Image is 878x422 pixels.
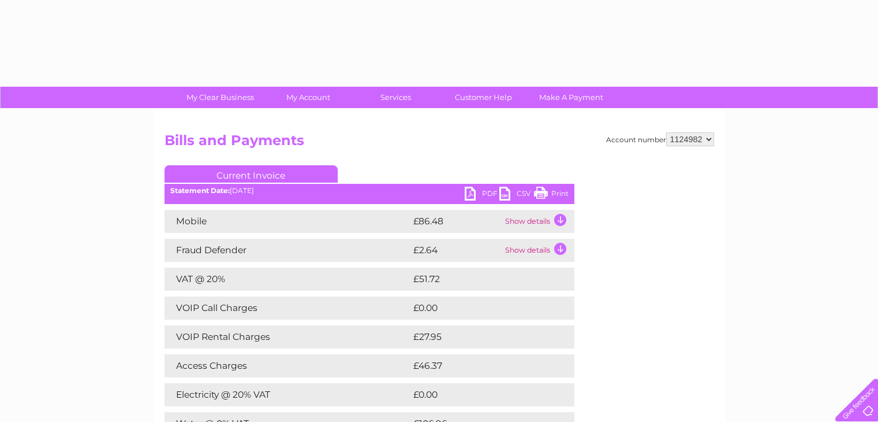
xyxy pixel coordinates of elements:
[410,297,548,320] td: £0.00
[165,132,714,154] h2: Bills and Payments
[165,297,410,320] td: VOIP Call Charges
[410,268,550,291] td: £51.72
[410,210,502,233] td: £86.48
[499,187,534,203] a: CSV
[534,187,569,203] a: Print
[410,354,551,377] td: £46.37
[606,132,714,146] div: Account number
[165,354,410,377] td: Access Charges
[502,210,574,233] td: Show details
[170,186,230,195] b: Statement Date:
[410,325,551,349] td: £27.95
[165,325,410,349] td: VOIP Rental Charges
[502,239,574,262] td: Show details
[165,383,410,406] td: Electricity @ 20% VAT
[524,87,619,108] a: Make A Payment
[165,187,574,195] div: [DATE]
[436,87,531,108] a: Customer Help
[165,268,410,291] td: VAT @ 20%
[165,210,410,233] td: Mobile
[260,87,356,108] a: My Account
[165,239,410,262] td: Fraud Defender
[410,239,502,262] td: £2.64
[348,87,443,108] a: Services
[465,187,499,203] a: PDF
[165,165,338,183] a: Current Invoice
[173,87,268,108] a: My Clear Business
[410,383,548,406] td: £0.00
